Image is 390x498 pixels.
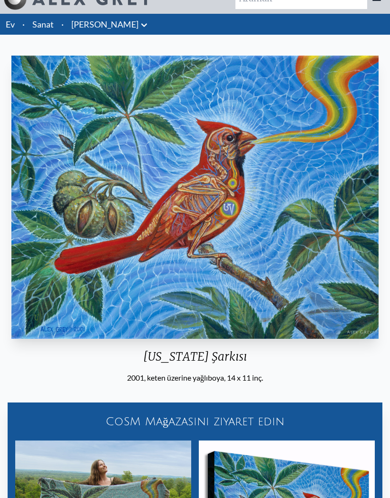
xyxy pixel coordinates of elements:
a: Sanat [32,18,54,31]
font: · [22,19,25,29]
img: Ohio-Song-2001-Alex-Grey-OG-watermarked.jpg [11,56,379,339]
font: [PERSON_NAME] [71,19,138,29]
font: Sanat [32,19,54,29]
a: [PERSON_NAME] [71,18,138,31]
font: CoSM Mağazasını ziyaret edin [106,415,284,428]
font: 2001, keten üzerine yağlıboya, 14 x 11 inç. [127,373,263,382]
font: [US_STATE] Şarkısı [143,349,247,364]
font: · [61,19,64,29]
a: Ev [6,19,15,29]
a: CoSM Mağazasını ziyaret edin [11,406,379,437]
